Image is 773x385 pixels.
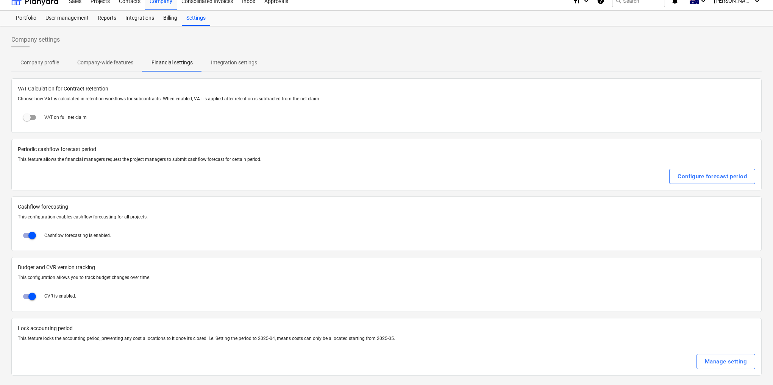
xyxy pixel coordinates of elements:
a: Billing [159,11,182,26]
a: Integrations [121,11,159,26]
a: Settings [182,11,210,26]
p: This configuration allows you to track budget changes over time. [18,274,755,281]
a: Portfolio [11,11,41,26]
iframe: Chat Widget [603,81,773,385]
span: Budget and CVR version tracking [18,263,755,271]
span: Cashflow forecasting [18,203,755,211]
p: Company-wide features [77,59,133,67]
a: Reports [93,11,121,26]
a: User management [41,11,93,26]
p: VAT on full net claim [44,114,87,121]
p: Periodic cashflow forecast period [18,145,755,153]
p: Lock accounting period [18,324,755,332]
p: Integration settings [211,59,257,67]
span: Company settings [11,35,60,44]
p: This feature locks the accounting period, preventing any cost allocations to it once it’s closed.... [18,335,755,342]
p: CVR is enabled. [44,293,76,299]
p: This configuration enables cashflow forecasting for all projects. [18,214,755,220]
span: VAT Calculation for Contract Retention [18,85,755,93]
p: Choose how VAT is calculated in retention workflows for subcontracts. When enabled, VAT is applie... [18,96,755,102]
p: Company profile [20,59,59,67]
p: This feature allows the financial managers request the project managers to submit cashflow foreca... [18,156,755,163]
p: Cashflow forecasting is enabled. [44,232,111,239]
p: Financial settings [151,59,193,67]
